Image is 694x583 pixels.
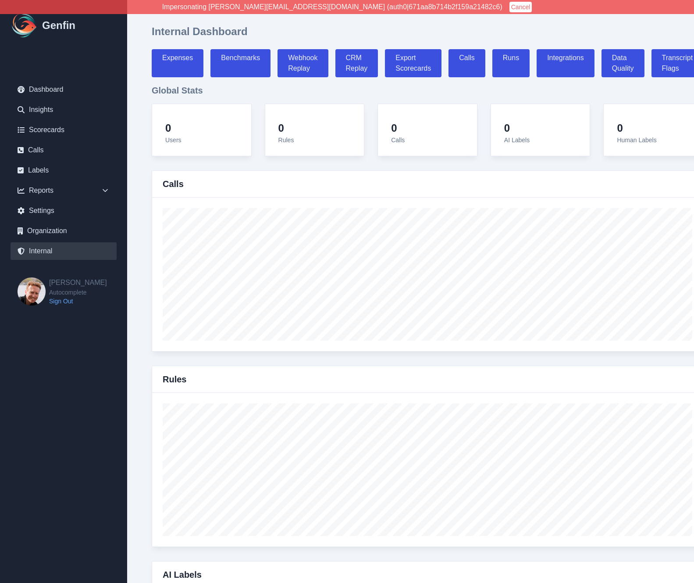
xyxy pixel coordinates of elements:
a: Data Quality [601,49,644,77]
span: Calls [391,137,405,144]
h4: 0 [617,122,656,135]
h4: 0 [165,122,182,135]
h3: Calls [163,178,184,190]
button: Cancel [509,2,532,12]
a: Insights [11,101,117,119]
a: Sign Out [49,297,107,306]
a: Webhook Replay [278,49,328,77]
a: Export Scorecards [385,49,441,77]
h4: 0 [391,122,405,135]
a: Scorecards [11,121,117,139]
a: Integrations [537,49,594,77]
img: Logo [11,11,39,40]
a: Runs [492,49,530,77]
span: AI Labels [504,137,530,144]
a: Calls [11,141,117,159]
span: Users [165,137,182,144]
h2: [PERSON_NAME] [49,277,107,288]
a: Calls [448,49,485,77]
h1: Internal Dashboard [152,25,248,39]
a: Settings [11,202,117,220]
h4: 0 [504,122,530,135]
a: Labels [11,162,117,179]
h3: AI Labels [163,569,202,581]
a: Internal [11,242,117,260]
a: Organization [11,222,117,240]
img: Brian Dunagan [18,277,46,306]
a: CRM Replay [335,49,378,77]
span: Human Labels [617,137,656,144]
a: Dashboard [11,81,117,98]
h4: 0 [278,122,294,135]
span: Rules [278,137,294,144]
a: Benchmarks [210,49,270,77]
span: Autocomplete [49,288,107,297]
a: Expenses [152,49,203,77]
h3: Rules [163,373,186,385]
h1: Genfin [42,18,75,32]
div: Reports [11,182,117,199]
